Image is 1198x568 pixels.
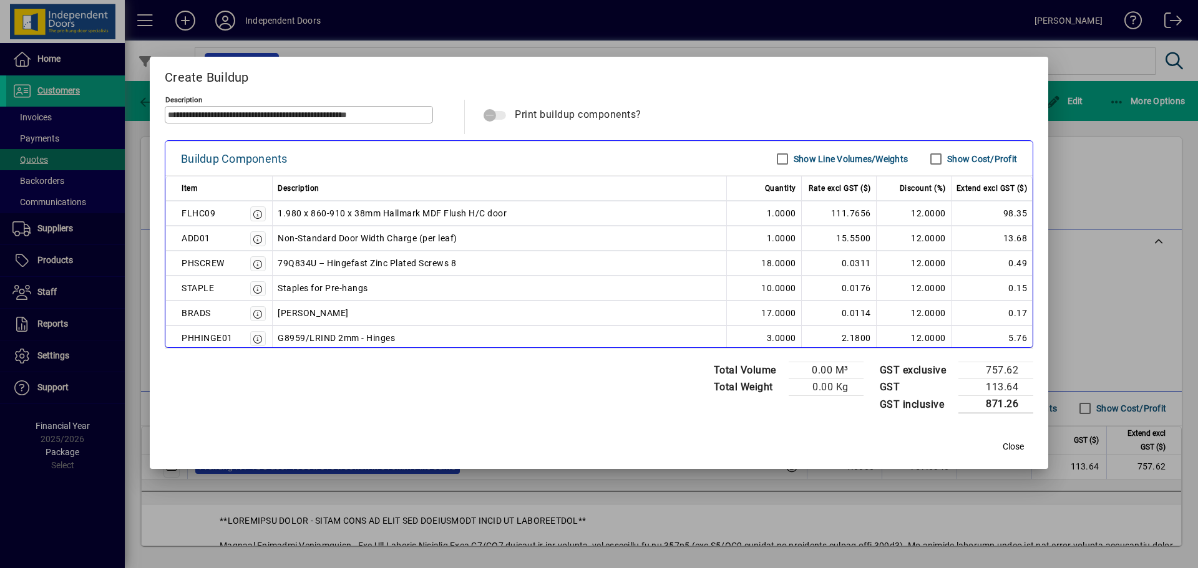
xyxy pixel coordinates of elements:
[182,256,225,271] div: PHSCREW
[877,301,952,325] td: 12.0000
[877,251,952,276] td: 12.0000
[952,226,1033,251] td: 13.68
[727,276,802,301] td: 10.0000
[952,301,1033,325] td: 0.17
[807,206,871,221] div: 111.7656
[182,281,214,296] div: STAPLE
[727,301,802,325] td: 17.0000
[727,325,802,350] td: 3.0000
[182,330,233,345] div: PHHINGE01
[708,362,789,379] td: Total Volume
[874,396,959,413] td: GST inclusive
[273,301,727,325] td: [PERSON_NAME]
[993,436,1033,458] button: Close
[515,108,641,120] span: Print buildup components?
[957,181,1028,196] span: Extend excl GST ($)
[273,201,727,226] td: 1.980 x 860-910 x 38mm Hallmark MDF Flush H/C door
[273,226,727,251] td: Non-Standard Door Width Charge (per leaf)
[727,251,802,276] td: 18.0000
[807,330,871,345] div: 2.1800
[900,181,946,196] span: Discount (%)
[952,276,1033,301] td: 0.15
[182,206,215,221] div: FLHC09
[952,325,1033,350] td: 5.76
[958,379,1033,396] td: 113.64
[278,181,319,196] span: Description
[945,153,1017,165] label: Show Cost/Profit
[877,276,952,301] td: 12.0000
[952,201,1033,226] td: 98.35
[789,379,864,396] td: 0.00 Kg
[727,226,802,251] td: 1.0000
[273,325,727,350] td: G8959/LRIND 2mm - Hinges
[181,149,288,169] div: Buildup Components
[958,362,1033,379] td: 757.62
[182,306,211,320] div: BRADS
[807,256,871,271] div: 0.0311
[1003,440,1024,453] span: Close
[765,181,796,196] span: Quantity
[789,362,864,379] td: 0.00 M³
[877,226,952,251] td: 12.0000
[877,325,952,350] td: 12.0000
[165,95,202,104] mat-label: Description
[273,251,727,276] td: 79Q834U – Hingefast Zinc Plated Screws 8
[809,181,871,196] span: Rate excl GST ($)
[182,231,210,246] div: ADD01
[727,201,802,226] td: 1.0000
[958,396,1033,413] td: 871.26
[708,379,789,396] td: Total Weight
[150,57,1048,93] h2: Create Buildup
[874,362,959,379] td: GST exclusive
[791,153,908,165] label: Show Line Volumes/Weights
[807,281,871,296] div: 0.0176
[874,379,959,396] td: GST
[877,201,952,226] td: 12.0000
[182,181,198,196] span: Item
[273,276,727,301] td: Staples for Pre-hangs
[807,231,871,246] div: 15.5500
[807,306,871,320] div: 0.0114
[952,251,1033,276] td: 0.49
